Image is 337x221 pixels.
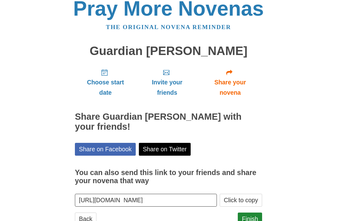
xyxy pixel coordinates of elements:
[75,143,136,156] a: Share on Facebook
[220,194,262,207] button: Click to copy
[106,24,231,30] a: The original novena reminder
[204,77,256,98] span: Share your novena
[75,64,136,101] a: Choose start date
[198,64,262,101] a: Share your novena
[81,77,130,98] span: Choose start date
[75,44,262,58] h1: Guardian [PERSON_NAME]
[136,64,198,101] a: Invite your friends
[75,112,262,132] h2: Share Guardian [PERSON_NAME] with your friends!
[139,143,191,156] a: Share on Twitter
[75,169,262,185] h3: You can also send this link to your friends and share your novena that way
[142,77,192,98] span: Invite your friends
